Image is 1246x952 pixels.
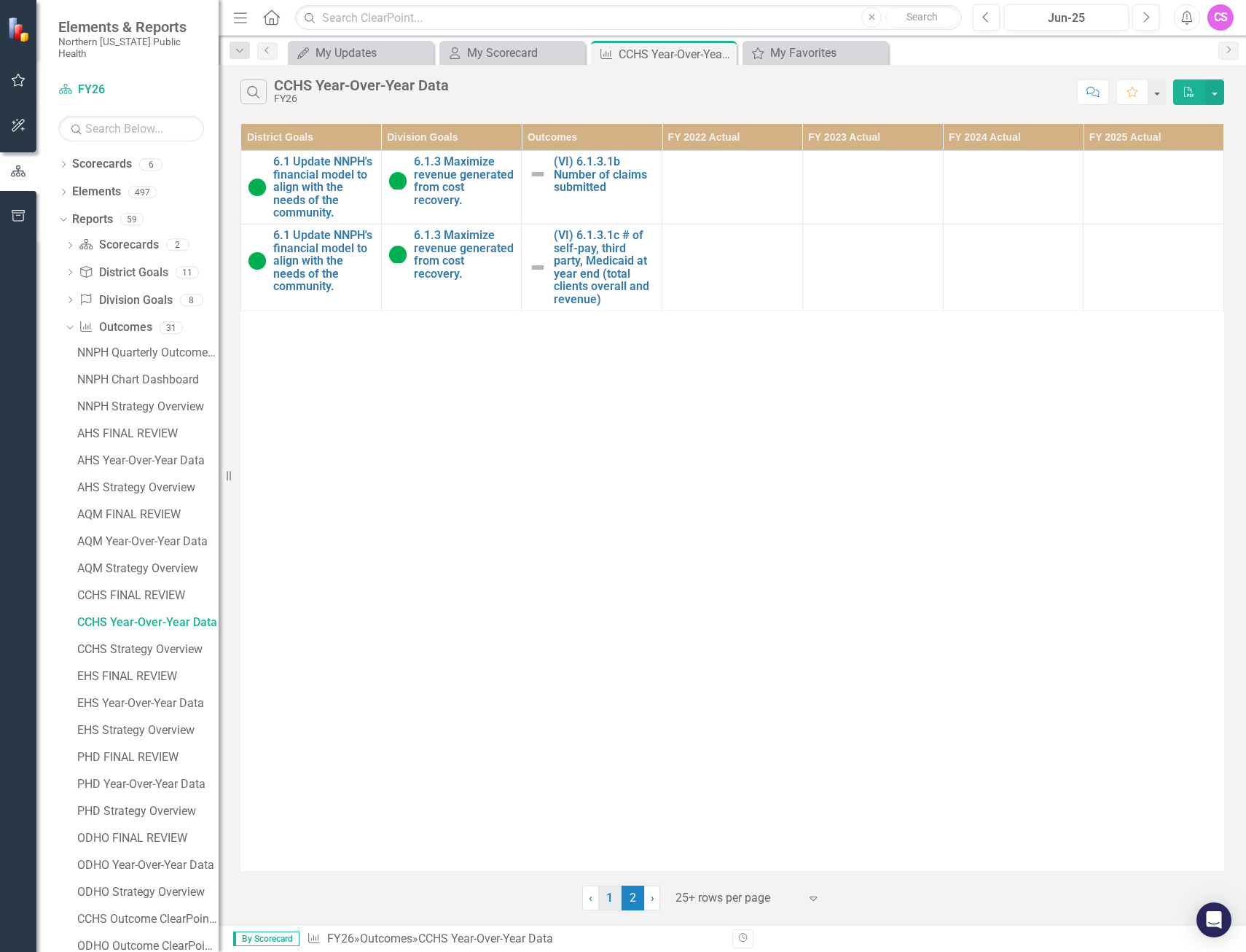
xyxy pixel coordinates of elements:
[7,17,33,42] img: ClearPoint Strategy
[79,319,152,336] a: Outcomes
[389,172,407,190] img: On Target
[77,400,219,413] div: NNPH Strategy Overview
[74,746,219,769] a: PHD FINAL REVIEW
[77,751,219,764] div: PHD FINAL REVIEW
[529,165,546,183] img: Not Defined
[381,151,522,225] td: Double-Click to Edit Right Click for Context Menu
[360,932,412,945] a: Outcomes
[77,913,219,926] div: CCHS Outcome ClearPoint and Task Owners
[139,158,162,171] div: 6
[74,719,219,742] a: EHS Strategy Overview
[77,697,219,710] div: EHS Year-Over-Year Data
[1196,902,1231,937] div: Open Intercom Messenger
[160,321,183,334] div: 31
[74,692,219,715] a: EHS Year-Over-Year Data
[58,116,204,141] input: Search Below...
[77,643,219,656] div: CCHS Strategy Overview
[77,616,219,629] div: CCHS Year-Over-Year Data
[77,778,219,791] div: PHD Year-Over-Year Data
[241,224,382,311] td: Double-Click to Edit Right Click for Context Menu
[248,252,266,270] img: On Target
[77,454,219,467] div: AHS Year-Over-Year Data
[74,611,219,634] a: CCHS Year-Over-Year Data
[1009,9,1124,27] div: Jun-25
[274,77,449,93] div: CCHS Year-Over-Year Data
[906,11,938,23] span: Search
[72,211,113,228] a: Reports
[1004,4,1129,31] button: Jun-25
[522,224,662,311] td: Double-Click to Edit Right Click for Context Menu
[74,665,219,688] a: EHS FINAL REVIEW
[248,179,266,196] img: On Target
[74,638,219,661] a: CCHS Strategy Overview
[770,44,885,62] div: My Favorites
[241,151,382,225] td: Double-Click to Edit Right Click for Context Menu
[418,932,553,945] div: CCHS Year-Over-Year Data
[467,44,581,62] div: My Scorecard
[414,229,514,280] a: 6.1.3 Maximize revenue generated from cost recovery.
[77,481,219,494] div: AHS Strategy Overview
[389,246,407,263] img: On Target
[120,214,144,226] div: 59
[274,93,449,104] div: FY26
[77,886,219,899] div: ODHO Strategy Overview
[79,292,172,309] a: Division Goals
[554,155,654,194] a: (VI) 6.1.3.1b Number of claims submitted
[74,476,219,499] a: AHS Strategy Overview
[554,229,654,306] a: (VI) 6.1.3.1c # of self-pay, third party, Medicaid at year end (total clients overall and revenue)
[327,932,354,945] a: FY26
[233,932,299,946] span: By Scorecard
[72,156,132,173] a: Scorecards
[74,773,219,796] a: PHD Year-Over-Year Data
[74,530,219,553] a: AQM Year-Over-Year Data
[74,800,219,823] a: PHD Strategy Overview
[79,237,158,254] a: Scorecards
[77,724,219,737] div: EHS Strategy Overview
[72,184,121,200] a: Elements
[381,224,522,311] td: Double-Click to Edit Right Click for Context Menu
[651,891,654,905] span: ›
[58,18,204,36] span: Elements & Reports
[307,931,721,948] div: » »
[77,805,219,818] div: PHD Strategy Overview
[74,881,219,904] a: ODHO Strategy Overview
[529,259,546,276] img: Not Defined
[74,584,219,607] a: CCHS FINAL REVIEW
[273,229,374,293] a: 6.1 Update NNPH's financial model to align with the needs of the community.
[443,44,581,62] a: My Scorecard
[74,557,219,580] a: AQM Strategy Overview
[74,395,219,418] a: NNPH Strategy Overview
[1207,4,1234,31] button: CS
[74,422,219,445] a: AHS FINAL REVIEW
[77,562,219,575] div: AQM Strategy Overview
[273,155,374,219] a: 6.1 Update NNPH's financial model to align with the needs of the community.
[74,827,219,850] a: ODHO FINAL REVIEW
[619,45,733,63] div: CCHS Year-Over-Year Data
[77,670,219,683] div: EHS FINAL REVIEW
[77,832,219,845] div: ODHO FINAL REVIEW
[885,7,958,28] button: Search
[77,589,219,602] div: CCHS FINAL REVIEW
[589,891,592,905] span: ‹
[295,5,962,31] input: Search ClearPoint...
[316,44,430,62] div: My Updates
[58,36,204,60] small: Northern [US_STATE] Public Health
[598,886,622,910] a: 1
[74,503,219,526] a: AQM FINAL REVIEW
[74,341,219,364] a: NNPH Quarterly Outcomes Report
[166,239,189,251] div: 2
[176,266,199,278] div: 11
[128,186,157,198] div: 497
[77,859,219,872] div: ODHO Year-Over-Year Data
[74,908,219,931] a: CCHS Outcome ClearPoint and Task Owners
[291,44,430,62] a: My Updates
[746,44,885,62] a: My Favorites
[77,427,219,440] div: AHS FINAL REVIEW
[522,151,662,225] td: Double-Click to Edit Right Click for Context Menu
[74,449,219,472] a: AHS Year-Over-Year Data
[622,886,645,910] span: 2
[58,82,204,98] a: FY26
[77,508,219,521] div: AQM FINAL REVIEW
[79,265,168,281] a: District Goals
